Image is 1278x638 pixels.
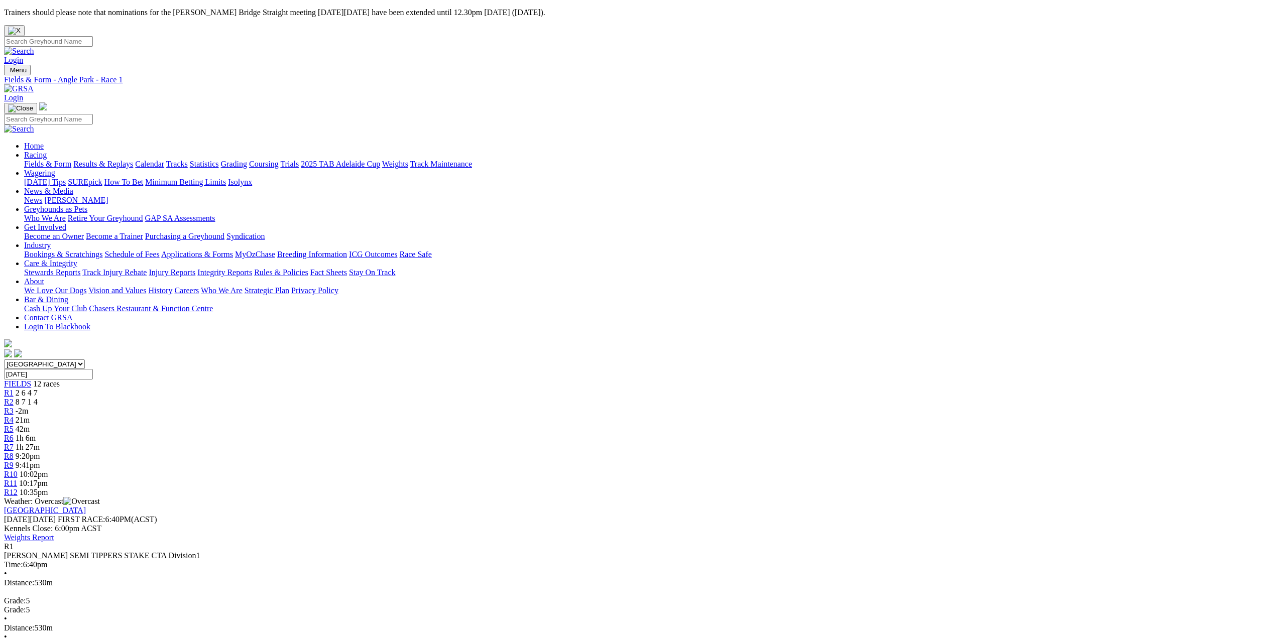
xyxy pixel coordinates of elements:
[16,416,30,424] span: 21m
[310,268,347,277] a: Fact Sheets
[4,434,14,442] a: R6
[88,286,146,295] a: Vision and Values
[24,250,1274,259] div: Industry
[4,93,23,102] a: Login
[20,488,48,496] span: 10:35pm
[4,379,31,388] a: FIELDS
[201,286,243,295] a: Who We Are
[24,214,1274,223] div: Greyhounds as Pets
[148,286,172,295] a: History
[349,250,397,259] a: ICG Outcomes
[166,160,188,168] a: Tracks
[4,479,17,487] a: R11
[8,104,33,112] img: Close
[4,605,26,614] span: Grade:
[24,205,87,213] a: Greyhounds as Pets
[4,47,34,56] img: Search
[4,369,93,379] input: Select date
[14,349,22,357] img: twitter.svg
[24,223,66,231] a: Get Involved
[4,488,18,496] a: R12
[4,56,23,64] a: Login
[410,160,472,168] a: Track Maintenance
[24,151,47,159] a: Racing
[24,178,66,186] a: [DATE] Tips
[254,268,308,277] a: Rules & Policies
[16,389,38,397] span: 2 6 4 7
[4,389,14,397] span: R1
[4,114,93,124] input: Search
[349,268,395,277] a: Stay On Track
[24,169,55,177] a: Wagering
[24,232,84,240] a: Become an Owner
[4,596,26,605] span: Grade:
[68,178,102,186] a: SUREpick
[4,461,14,469] a: R9
[4,605,1274,614] div: 5
[4,452,14,460] a: R8
[4,339,12,347] img: logo-grsa-white.png
[4,560,23,569] span: Time:
[228,178,252,186] a: Isolynx
[86,232,143,240] a: Become a Trainer
[245,286,289,295] a: Strategic Plan
[4,515,30,524] span: [DATE]
[291,286,338,295] a: Privacy Policy
[24,178,1274,187] div: Wagering
[10,66,27,74] span: Menu
[4,623,34,632] span: Distance:
[4,84,34,93] img: GRSA
[399,250,431,259] a: Race Safe
[4,497,100,505] span: Weather: Overcast
[149,268,195,277] a: Injury Reports
[4,596,1274,605] div: 5
[4,578,34,587] span: Distance:
[145,178,226,186] a: Minimum Betting Limits
[4,65,31,75] button: Toggle navigation
[280,160,299,168] a: Trials
[4,398,14,406] a: R2
[104,178,144,186] a: How To Bet
[24,214,66,222] a: Who We Are
[73,160,133,168] a: Results & Replays
[161,250,233,259] a: Applications & Forms
[39,102,47,110] img: logo-grsa-white.png
[4,515,56,524] span: [DATE]
[4,416,14,424] span: R4
[4,407,14,415] a: R3
[190,160,219,168] a: Statistics
[4,8,1274,17] p: Trainers should please note that nominations for the [PERSON_NAME] Bridge Straight meeting [DATE]...
[4,75,1274,84] a: Fields & Form - Angle Park - Race 1
[24,187,73,195] a: News & Media
[24,268,1274,277] div: Care & Integrity
[235,250,275,259] a: MyOzChase
[4,578,1274,587] div: 530m
[16,434,36,442] span: 1h 6m
[24,277,44,286] a: About
[24,160,71,168] a: Fields & Form
[24,313,72,322] a: Contact GRSA
[301,160,380,168] a: 2025 TAB Adelaide Cup
[4,551,1274,560] div: [PERSON_NAME] SEMI TIPPERS STAKE CTA Division1
[145,214,215,222] a: GAP SA Assessments
[174,286,199,295] a: Careers
[24,286,86,295] a: We Love Our Dogs
[24,304,87,313] a: Cash Up Your Club
[24,241,51,249] a: Industry
[16,452,40,460] span: 9:20pm
[4,443,14,451] span: R7
[249,160,279,168] a: Coursing
[82,268,147,277] a: Track Injury Rebate
[44,196,108,204] a: [PERSON_NAME]
[58,515,157,524] span: 6:40PM(ACST)
[4,425,14,433] span: R5
[24,250,102,259] a: Bookings & Scratchings
[4,124,34,134] img: Search
[4,103,37,114] button: Toggle navigation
